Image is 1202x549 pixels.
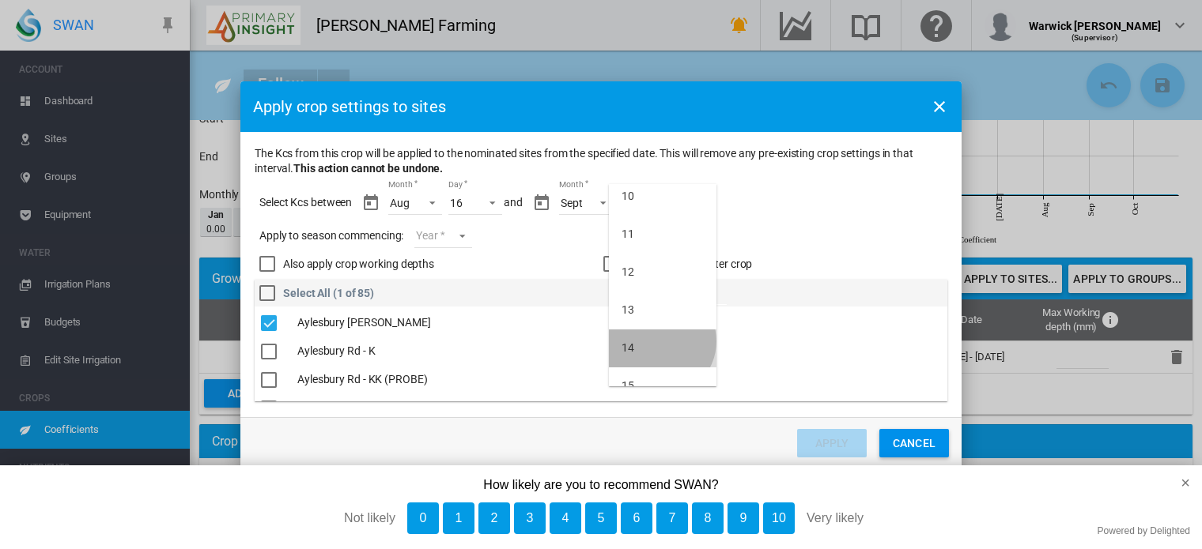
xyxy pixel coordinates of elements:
button: 1 [443,502,474,534]
button: 10, Very likely [763,502,795,534]
div: 11 [622,227,634,243]
div: Not likely [198,502,395,534]
div: 15 [622,378,634,394]
div: 13 [622,303,634,318]
div: Very likely [807,502,1004,534]
button: 0, Not likely [407,502,439,534]
div: 12 [622,265,634,280]
button: 3 [514,502,546,534]
button: 9 [728,502,759,534]
button: 4 [550,502,581,534]
button: 8 [692,502,724,534]
button: 6 [621,502,652,534]
div: 14 [622,340,634,356]
button: close survey [1155,465,1202,500]
div: 10 [622,189,634,205]
button: 7 [656,502,688,534]
button: 5 [585,502,617,534]
button: 2 [478,502,510,534]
